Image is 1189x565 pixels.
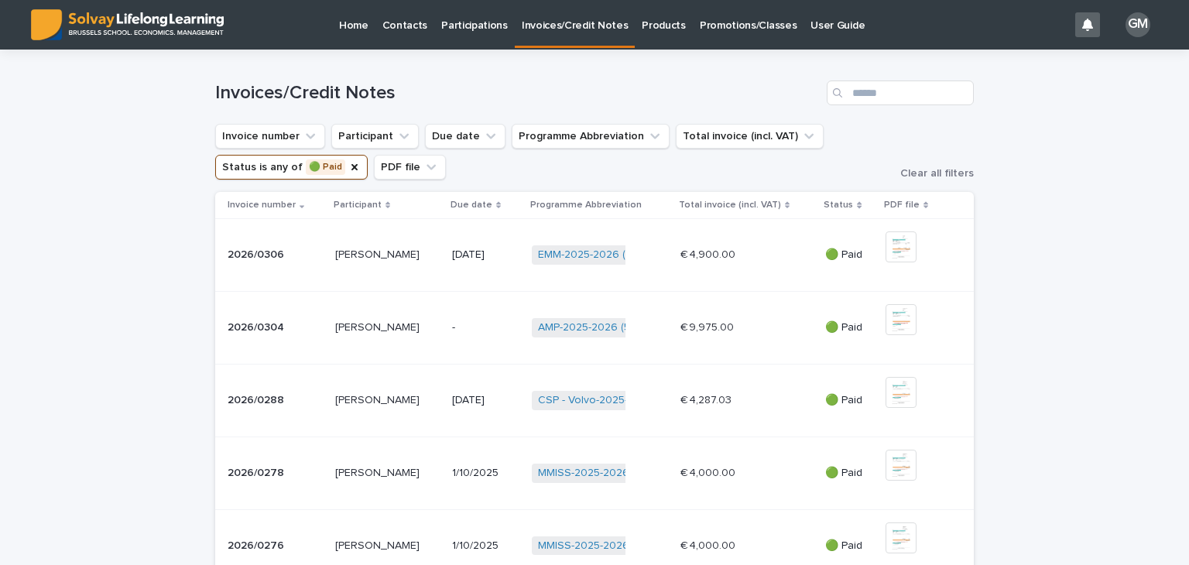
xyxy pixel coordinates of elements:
[228,245,287,262] p: 2026/0306
[335,536,423,553] p: [PERSON_NAME]
[215,219,974,292] tr: 2026/03062026/0306 [PERSON_NAME][PERSON_NAME] [DATE]EMM-2025-2026 (51125) € 4,900.00€ 4,900.00 🟢 ...
[680,245,738,262] p: € 4,900.00
[452,539,519,553] p: 1/10/2025
[900,168,974,179] span: Clear all filters
[530,197,642,214] p: Programme Abbreviation
[228,536,287,553] p: 2026/0276
[335,391,423,407] p: [PERSON_NAME]
[680,318,737,334] p: € 9,975.00
[827,80,974,105] input: Search
[215,437,974,509] tr: 2026/02782026/0278 [PERSON_NAME][PERSON_NAME] 1/10/2025MMISS-2025-2026 (51564) € 4,000.00€ 4,000....
[888,168,974,179] button: Clear all filters
[825,539,872,553] p: 🟢 Paid
[31,9,224,40] img: ED0IkcNQHGZZMpCVrDht
[1126,12,1150,37] div: GM
[824,197,853,214] p: Status
[538,539,669,553] a: MMISS-2025-2026 (51564)
[512,124,670,149] button: Programme Abbreviation
[334,197,382,214] p: Participant
[538,394,695,407] a: CSP - Volvo-2025-2026 (53055)
[215,364,974,437] tr: 2026/02882026/0288 [PERSON_NAME][PERSON_NAME] [DATE]CSP - Volvo-2025-2026 (53055) € 4,287.03€ 4,2...
[680,391,735,407] p: € 4,287.03
[452,394,519,407] p: [DATE]
[825,321,872,334] p: 🟢 Paid
[228,464,287,480] p: 2026/0278
[680,464,738,480] p: € 4,000.00
[228,197,296,214] p: Invoice number
[538,467,669,480] a: MMISS-2025-2026 (51564)
[215,82,821,104] h1: Invoices/Credit Notes
[825,394,872,407] p: 🟢 Paid
[215,124,325,149] button: Invoice number
[676,124,824,149] button: Total invoice (incl. VAT)
[335,245,423,262] p: [PERSON_NAME]
[215,292,974,365] tr: 2026/03042026/0304 [PERSON_NAME][PERSON_NAME] -AMP-2025-2026 (51024) € 9,975.00€ 9,975.00 🟢 Paid
[452,321,519,334] p: -
[335,318,423,334] p: [PERSON_NAME]
[538,248,655,262] a: EMM-2025-2026 (51125)
[825,467,872,480] p: 🟢 Paid
[680,536,738,553] p: € 4,000.00
[335,464,423,480] p: [PERSON_NAME]
[884,197,920,214] p: PDF file
[228,318,287,334] p: 2026/0304
[215,155,368,180] button: Status
[825,248,872,262] p: 🟢 Paid
[331,124,419,149] button: Participant
[452,248,519,262] p: [DATE]
[538,321,657,334] a: AMP-2025-2026 (51024)
[679,197,781,214] p: Total invoice (incl. VAT)
[425,124,505,149] button: Due date
[452,467,519,480] p: 1/10/2025
[451,197,492,214] p: Due date
[228,391,287,407] p: 2026/0288
[374,155,446,180] button: PDF file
